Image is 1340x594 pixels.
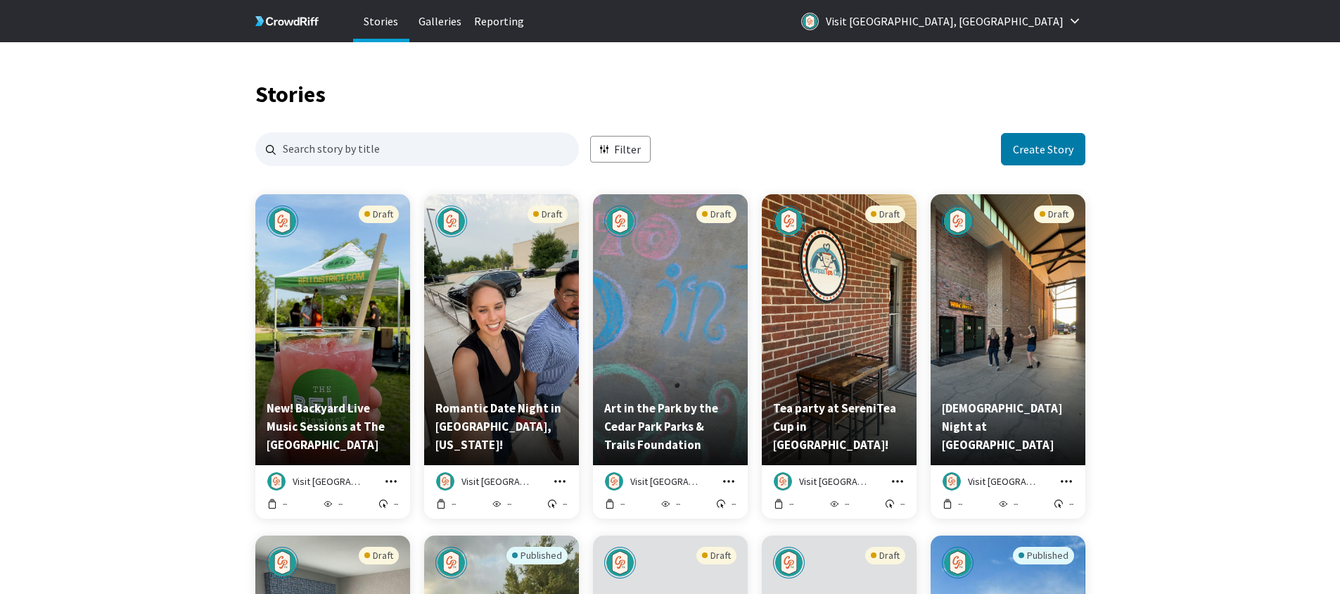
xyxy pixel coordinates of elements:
[283,498,287,510] p: --
[267,399,399,454] p: New! Backyard Live Music Sessions at The Bell District
[620,498,625,510] p: --
[773,399,905,454] p: Tea party at SereniTea Cup in Cedar Park!
[826,10,1064,32] p: Visit [GEOGRAPHIC_DATA], [GEOGRAPHIC_DATA]
[997,498,1019,510] button: --
[1053,498,1074,510] button: --
[676,498,680,510] p: --
[267,498,288,510] button: --
[943,472,961,491] img: Visit Cedar Park, TX
[359,547,399,564] div: Draft
[968,474,1039,488] p: Visit [GEOGRAPHIC_DATA], [GEOGRAPHIC_DATA]
[506,547,568,564] div: Published
[338,498,343,510] p: --
[1069,498,1073,510] p: --
[322,498,343,510] button: --
[801,13,819,30] img: Logo for Visit Cedar Park, TX
[865,206,905,223] div: Draft
[942,206,974,237] img: Visit Cedar Park, TX
[604,498,625,510] button: --
[590,136,651,163] button: Filter
[435,498,457,510] button: --
[829,498,850,510] button: --
[715,498,736,510] button: --
[942,547,974,579] img: Visit Cedar Park, TX
[604,206,636,237] img: Visit Cedar Park, TX
[884,498,905,510] button: --
[1001,133,1085,165] button: Create a new story in story creator application
[267,206,298,237] img: Visit Cedar Park, TX
[435,206,467,237] img: Visit Cedar Park, TX
[378,498,399,510] button: --
[630,474,701,488] p: Visit [GEOGRAPHIC_DATA], [GEOGRAPHIC_DATA]
[435,547,467,579] img: Visit Cedar Park, TX
[931,455,1085,468] a: Preview story titled 'Ladies Night at Wild West Cedar Park'
[799,474,870,488] p: Visit [GEOGRAPHIC_DATA], [GEOGRAPHIC_DATA]
[773,498,794,510] button: --
[267,472,286,491] img: Visit Cedar Park, TX
[789,498,793,510] p: --
[732,498,736,510] p: --
[593,455,748,468] a: Preview story titled 'Art in the Park by the Cedar Park Parks & Trails Foundation '
[507,498,511,510] p: --
[942,498,963,510] button: --
[424,455,579,468] a: Preview story titled 'Romantic Date Night in Cedar Park, Texas!'
[563,498,567,510] p: --
[660,498,681,510] button: --
[394,498,398,510] p: --
[614,141,641,158] p: Filter
[604,399,736,454] p: Art in the Park by the Cedar Park Parks & Trails Foundation
[774,472,792,491] img: Visit Cedar Park, TX
[267,547,298,579] img: Visit Cedar Park, TX
[452,498,456,510] p: --
[958,498,962,510] p: --
[461,474,532,488] p: Visit [GEOGRAPHIC_DATA], [GEOGRAPHIC_DATA]
[435,399,568,454] p: Romantic Date Night in Cedar Park, Texas!
[605,472,623,491] img: Visit Cedar Park, TX
[773,206,805,237] img: Visit Cedar Park, TX
[942,399,1074,454] p: Ladies Night at Wild West Cedar Park
[547,498,568,510] button: --
[1034,206,1074,223] div: Draft
[762,455,917,468] a: Preview story titled 'Tea party at SereniTea Cup in Cedar Park! '
[696,206,736,223] div: Draft
[255,84,1085,104] h1: Stories
[491,498,512,510] button: --
[436,472,454,491] img: Visit Cedar Park, TX
[293,474,364,488] p: Visit [GEOGRAPHIC_DATA], [GEOGRAPHIC_DATA]
[528,206,568,223] div: Draft
[255,132,579,166] input: Search for stories by name. Press enter to submit.
[900,498,905,510] p: --
[1014,498,1018,510] p: --
[359,206,399,223] div: Draft
[1013,547,1074,564] div: Published
[255,455,410,468] a: Preview story titled 'New! Backyard Live Music Sessions at The Bell District '
[845,498,849,510] p: --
